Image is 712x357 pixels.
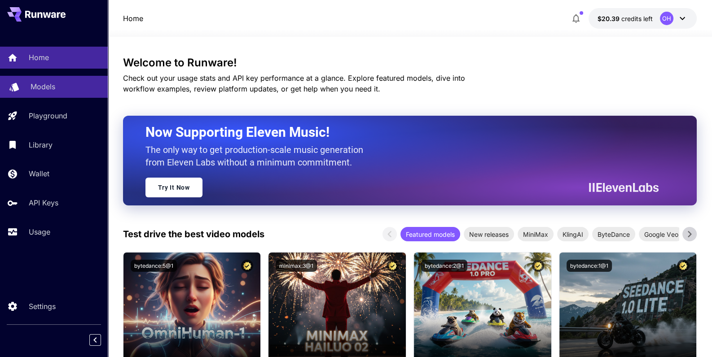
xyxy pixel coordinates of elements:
button: Certified Model – Vetted for best performance and includes a commercial license. [532,260,544,272]
span: $20.39 [598,15,621,22]
p: Models [31,81,55,92]
p: API Keys [29,197,58,208]
span: Google Veo [639,230,683,239]
div: KlingAI [557,227,589,241]
button: Certified Model – Vetted for best performance and includes a commercial license. [241,260,253,272]
h2: Now Supporting Eleven Music! [145,124,652,141]
button: bytedance:1@1 [567,260,612,272]
span: KlingAI [557,230,589,239]
div: ByteDance [592,227,635,241]
div: MiniMax [518,227,554,241]
button: Collapse sidebar [89,334,101,346]
p: Home [29,52,49,63]
span: ByteDance [592,230,635,239]
button: Certified Model – Vetted for best performance and includes a commercial license. [677,260,689,272]
a: Try It Now [145,178,202,197]
div: Google Veo [639,227,683,241]
button: bytedance:5@1 [131,260,177,272]
span: MiniMax [518,230,554,239]
span: Check out your usage stats and API key performance at a glance. Explore featured models, dive int... [123,74,465,93]
span: New releases [464,230,514,239]
a: Home [123,13,143,24]
p: Wallet [29,168,49,179]
p: Test drive the best video models [123,227,264,241]
div: OH [660,12,673,25]
button: Certified Model – Vetted for best performance and includes a commercial license. [387,260,399,272]
div: Featured models [400,227,460,241]
h3: Welcome to Runware! [123,57,697,69]
button: minimax:3@1 [276,260,317,272]
span: Featured models [400,230,460,239]
button: bytedance:2@1 [421,260,467,272]
nav: breadcrumb [123,13,143,24]
div: $20.38554 [598,14,653,23]
p: Library [29,139,53,150]
p: Settings [29,301,56,312]
p: Playground [29,110,67,121]
div: Collapse sidebar [96,332,108,348]
p: The only way to get production-scale music generation from Eleven Labs without a minimum commitment. [145,144,370,169]
button: $20.38554OH [589,8,697,29]
span: credits left [621,15,653,22]
div: New releases [464,227,514,241]
p: Usage [29,226,50,237]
